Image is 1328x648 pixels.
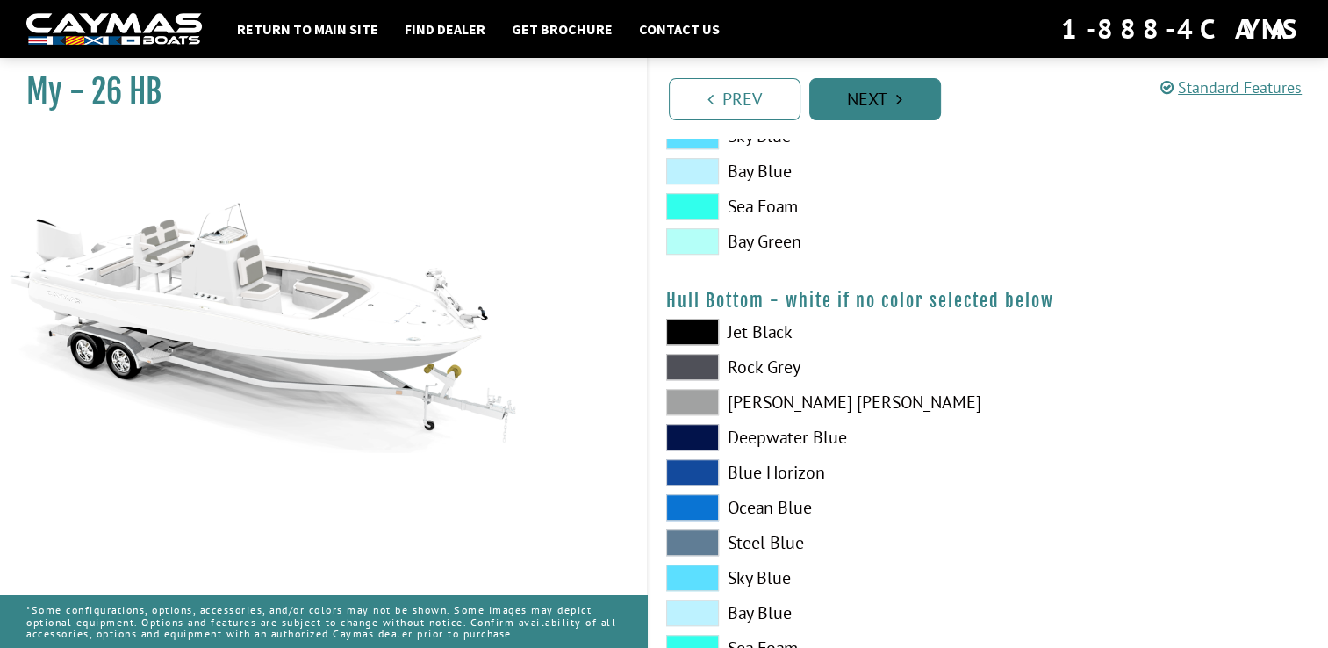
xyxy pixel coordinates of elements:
[26,13,202,46] img: white-logo-c9c8dbefe5ff5ceceb0f0178aa75bf4bb51f6bca0971e226c86eb53dfe498488.png
[666,600,971,626] label: Bay Blue
[666,354,971,380] label: Rock Grey
[666,565,971,591] label: Sky Blue
[666,158,971,184] label: Bay Blue
[666,228,971,255] label: Bay Green
[666,290,1311,312] h4: Hull Bottom - white if no color selected below
[666,424,971,450] label: Deepwater Blue
[1061,10,1302,48] div: 1-888-4CAYMAS
[26,72,603,112] h1: My - 26 HB
[809,78,941,120] a: Next
[666,529,971,556] label: Steel Blue
[503,18,621,40] a: Get Brochure
[666,319,971,345] label: Jet Black
[396,18,494,40] a: Find Dealer
[669,78,800,120] a: Prev
[1160,77,1302,97] a: Standard Features
[666,459,971,486] label: Blue Horizon
[666,193,971,220] label: Sea Foam
[630,18,729,40] a: Contact Us
[26,595,621,648] p: *Some configurations, options, accessories, and/or colors may not be shown. Some images may depic...
[666,494,971,521] label: Ocean Blue
[666,389,971,415] label: [PERSON_NAME] [PERSON_NAME]
[228,18,387,40] a: Return to main site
